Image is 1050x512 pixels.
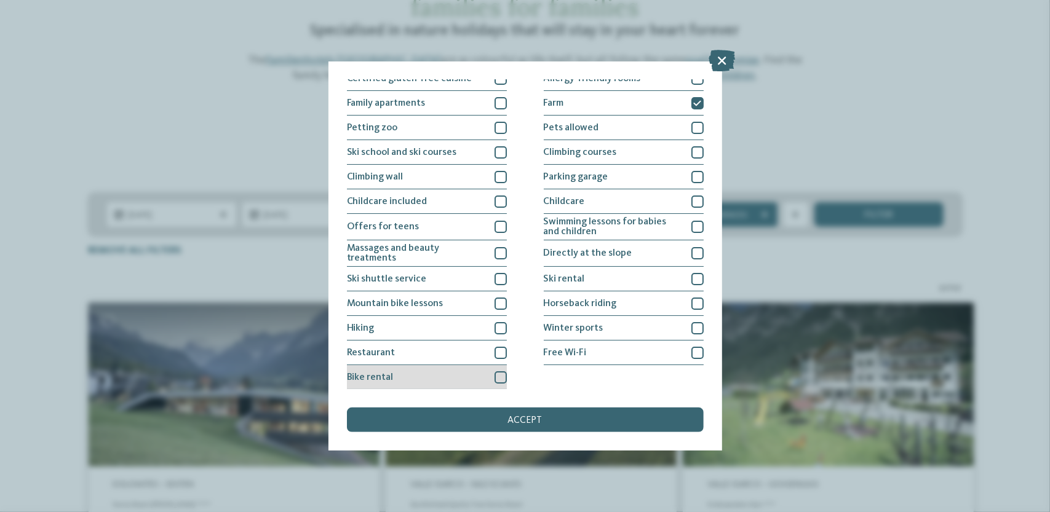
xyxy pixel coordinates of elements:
[544,348,587,358] span: Free Wi-Fi
[347,172,404,182] span: Climbing wall
[544,197,585,207] span: Childcare
[544,148,617,157] span: Climbing courses
[544,217,682,237] span: Swimming lessons for babies and children
[347,372,394,382] span: Bike rental
[347,222,420,232] span: Offers for teens
[544,98,564,108] span: Farm
[347,323,375,333] span: Hiking
[508,416,543,425] span: accept
[544,248,632,258] span: Directly at the slope
[347,148,457,157] span: Ski school and ski courses
[347,98,426,108] span: Family apartments
[347,299,443,309] span: Mountain bike lessons
[347,274,427,284] span: Ski shuttle service
[347,123,398,133] span: Petting zoo
[544,172,608,182] span: Parking garage
[544,123,599,133] span: Pets allowed
[544,323,603,333] span: Winter sports
[544,299,617,309] span: Horseback riding
[544,274,585,284] span: Ski rental
[347,243,485,263] span: Massages and beauty treatments
[347,197,428,207] span: Childcare included
[347,348,396,358] span: Restaurant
